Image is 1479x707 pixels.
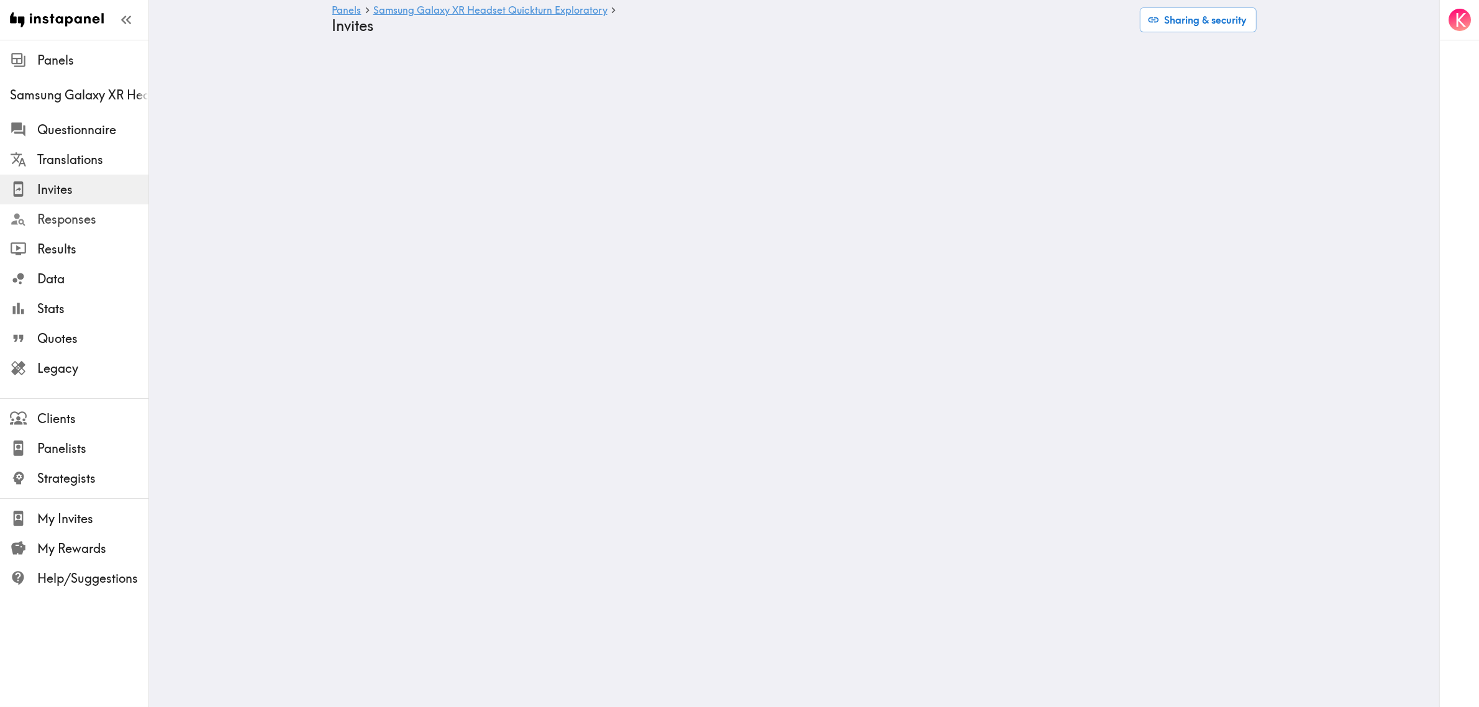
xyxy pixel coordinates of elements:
[37,410,148,427] span: Clients
[373,5,608,17] a: Samsung Galaxy XR Headset Quickturn Exploratory
[10,86,148,104] span: Samsung Galaxy XR Headset Quickturn Exploratory
[37,121,148,139] span: Questionnaire
[332,5,362,17] a: Panels
[37,360,148,377] span: Legacy
[37,300,148,317] span: Stats
[37,52,148,69] span: Panels
[37,211,148,228] span: Responses
[332,17,1130,35] h4: Invites
[1140,7,1257,32] button: Sharing & security
[37,240,148,258] span: Results
[37,181,148,198] span: Invites
[37,470,148,487] span: Strategists
[1447,7,1472,32] button: K
[37,270,148,288] span: Data
[1455,9,1466,31] span: K
[37,151,148,168] span: Translations
[37,440,148,457] span: Panelists
[37,510,148,527] span: My Invites
[37,570,148,587] span: Help/Suggestions
[37,540,148,557] span: My Rewards
[37,330,148,347] span: Quotes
